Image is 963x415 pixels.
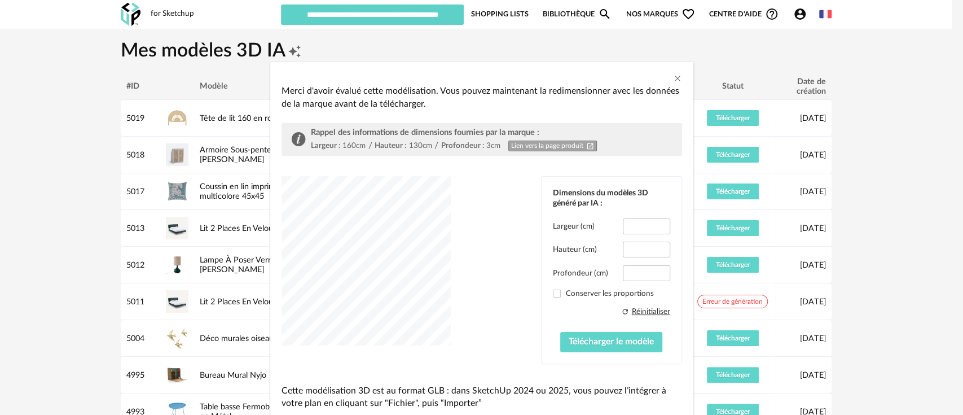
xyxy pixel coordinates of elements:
[311,128,539,137] span: Rappel des informations de dimensions fournies par la marque :
[368,141,372,151] div: /
[553,289,670,299] label: Conserver les proportions
[375,141,406,151] div: Hauteur :
[342,141,366,151] div: 160cm
[586,142,594,150] span: Open In New icon
[282,385,682,410] p: Cette modélisation 3D est au format GLB : dans SketchUp 2024 ou 2025, vous pouvez l’intégrer à vo...
[486,141,500,151] div: 3cm
[553,268,608,278] label: Profondeur (cm)
[553,188,670,208] div: Dimensions du modèles 3D généré par IA :
[673,73,682,85] button: Close
[632,307,670,317] div: Réinitialiser
[553,244,597,255] label: Hauteur (cm)
[560,332,662,352] button: Télécharger le modèle
[441,141,484,151] div: Profondeur :
[311,141,340,151] div: Largeur :
[282,85,682,110] div: Merci d'avoir évalué cette modélisation. Vous pouvez maintenant la redimensionner avec les donnée...
[553,221,595,231] label: Largeur (cm)
[434,141,438,151] div: /
[569,337,654,346] span: Télécharger le modèle
[621,307,629,317] span: Refresh icon
[508,141,597,151] a: Lien vers la page produitOpen In New icon
[409,141,432,151] div: 130cm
